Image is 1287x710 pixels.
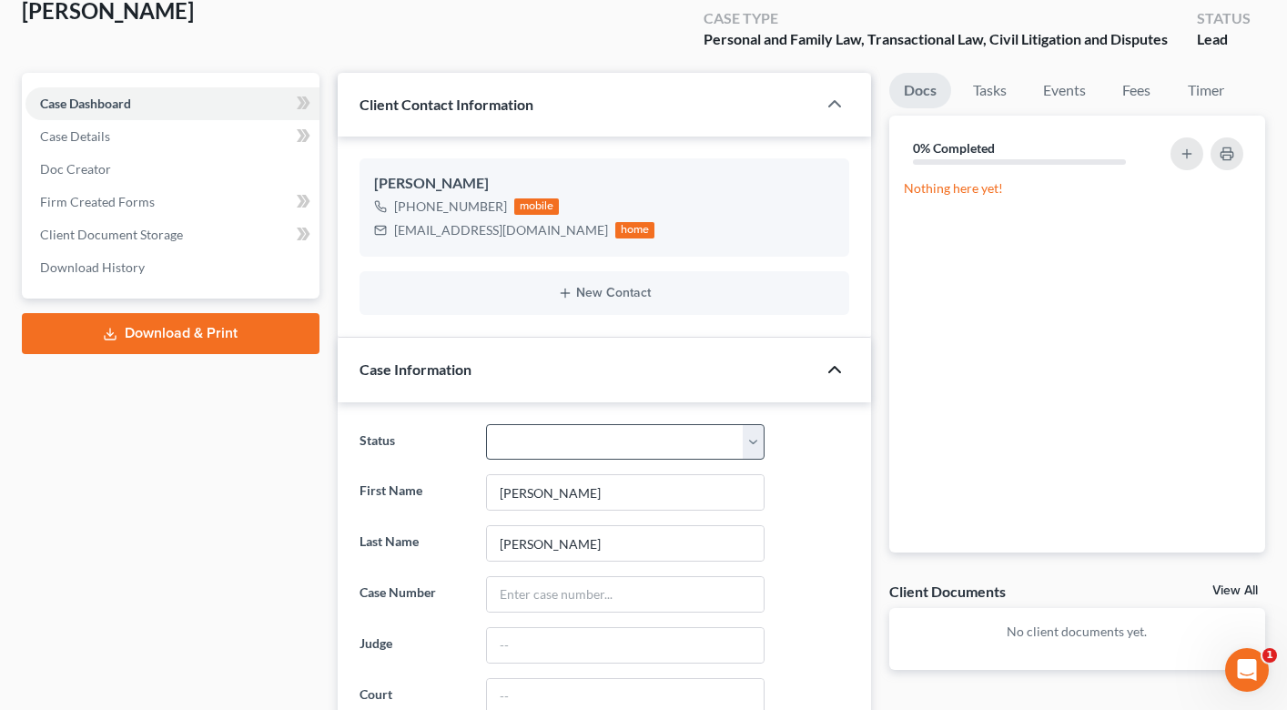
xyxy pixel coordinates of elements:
input: -- [487,628,764,663]
div: Personal and Family Law, Transactional Law, Civil Litigation and Disputes [704,29,1168,50]
span: 1 [1262,648,1277,663]
a: View All [1212,584,1258,597]
a: Download & Print [22,313,319,354]
strong: 0% Completed [913,140,995,156]
p: No client documents yet. [904,623,1251,641]
span: Client Contact Information [360,96,533,113]
label: Judge [350,627,478,664]
a: Tasks [958,73,1021,108]
div: Lead [1197,29,1251,50]
div: [PHONE_NUMBER] [394,198,507,216]
span: Case Details [40,128,110,144]
input: Enter First Name... [487,475,764,510]
div: Case Type [704,8,1168,29]
div: Client Documents [889,582,1006,601]
span: Download History [40,259,145,275]
a: Events [1029,73,1100,108]
button: New Contact [374,286,835,300]
a: Case Details [25,120,319,153]
iframe: Intercom live chat [1225,648,1269,692]
span: Doc Creator [40,161,111,177]
span: Client Document Storage [40,227,183,242]
div: home [615,222,655,238]
div: [EMAIL_ADDRESS][DOMAIN_NAME] [394,221,608,239]
div: mobile [514,198,560,215]
a: Fees [1108,73,1166,108]
a: Case Dashboard [25,87,319,120]
span: Case Dashboard [40,96,131,111]
label: Case Number [350,576,478,613]
div: [PERSON_NAME] [374,173,835,195]
label: Status [350,424,478,461]
div: Status [1197,8,1251,29]
a: Download History [25,251,319,284]
input: Enter Last Name... [487,526,764,561]
p: Nothing here yet! [904,179,1251,198]
input: Enter case number... [487,577,764,612]
a: Firm Created Forms [25,186,319,218]
a: Docs [889,73,951,108]
span: Case Information [360,360,471,378]
label: Last Name [350,525,478,562]
label: First Name [350,474,478,511]
span: Firm Created Forms [40,194,155,209]
a: Timer [1173,73,1239,108]
a: Client Document Storage [25,218,319,251]
a: Doc Creator [25,153,319,186]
